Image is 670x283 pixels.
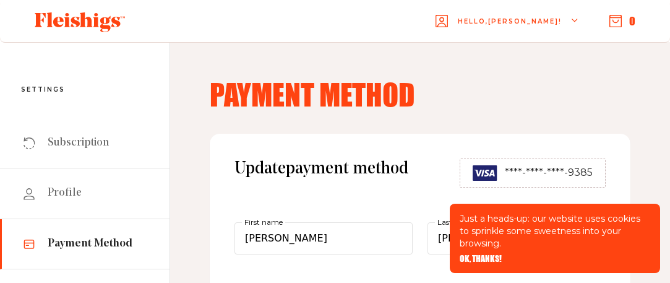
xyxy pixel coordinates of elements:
p: Just a heads-up: our website uses cookies to sprinkle some sweetness into your browsing. [460,212,650,250]
span: Subscription [48,136,109,150]
button: OK, THANKS! [460,255,502,263]
span: Profile [48,186,82,201]
span: Payment Method [48,237,132,251]
input: Last name [427,222,606,255]
img: Visa [473,165,497,181]
span: Update payment method [234,159,408,188]
span: Hello, [PERSON_NAME] ! [458,17,562,46]
button: 0 [609,14,635,28]
input: First name [234,222,413,255]
label: Last name [435,215,478,229]
label: First name [242,215,285,229]
h4: Payment Method [210,79,630,109]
